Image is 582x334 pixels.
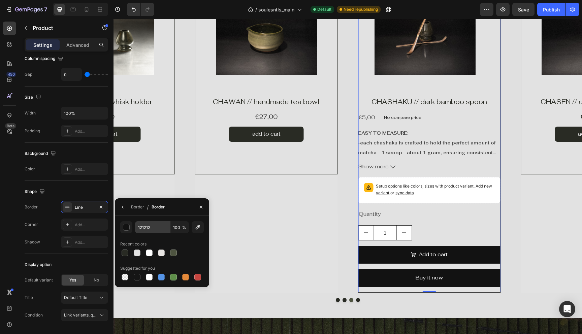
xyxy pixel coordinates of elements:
[25,166,35,172] div: Color
[537,3,565,16] button: Publish
[69,277,76,283] span: Yes
[147,203,149,211] span: /
[64,295,87,301] span: Default Title
[25,71,32,77] div: Gap
[344,6,378,12] span: Need republishing
[245,190,387,201] div: Quantity
[245,93,262,104] div: €5,00
[305,231,334,241] div: Add to cart
[61,309,108,321] button: Link variants, quantity <br> between same products
[245,78,387,88] h2: CHASHAKU // dark bamboo spoon
[75,204,94,210] div: Line
[283,207,298,221] button: increment
[64,312,163,318] span: Link variants, quantity <br> between same products
[25,239,40,245] div: Shadow
[61,68,82,80] input: Auto
[270,97,308,101] p: No compare price
[127,3,154,16] div: Undo/Redo
[25,262,52,268] div: Display option
[25,222,38,228] div: Corner
[114,19,582,334] iframe: Design area
[245,111,382,146] h5: EASY TO MEASURE: - each chashaku is crafted to hold the perfect amount of matcha - 1 scoop - abou...
[141,93,165,102] div: €27,00
[25,54,65,63] div: Column spacing
[512,3,535,16] button: Save
[466,93,490,102] div: €15,00
[25,204,38,210] div: Border
[25,110,36,116] div: Width
[262,165,379,176] span: Add new variant
[25,128,40,134] div: Padding
[408,78,550,88] h1: CHASEN // dark bamboo whisk
[75,222,106,228] div: Add...
[61,292,108,304] button: Default Title
[66,41,89,48] p: Advanced
[139,110,167,120] div: add to cart
[25,295,33,301] div: Title
[302,254,329,264] div: Buy it now
[152,204,165,210] div: Border
[282,171,300,176] span: sync data
[131,204,144,210] div: Border
[559,301,575,317] div: Open Intercom Messenger
[5,123,16,129] div: Beta
[75,239,106,245] div: Add...
[33,41,52,48] p: Settings
[229,279,233,283] button: Dot
[33,24,90,32] p: Product
[518,7,529,12] span: Save
[120,265,155,271] div: Suggested for you
[3,3,50,16] button: 7
[120,241,147,247] div: Recent colors
[75,128,106,134] div: Add...
[276,171,300,176] span: or
[6,72,16,77] div: 450
[255,6,257,13] span: /
[44,5,47,13] p: 7
[262,164,381,177] p: Setup options like colors, sizes with product variant.
[82,78,224,88] h1: CHAWAN // handmade tea bowl
[236,279,240,283] button: Dot
[25,149,57,158] div: Background
[61,107,108,119] input: Auto
[441,108,516,123] button: add to cart
[182,225,186,231] span: %
[25,93,42,102] div: Size
[222,279,226,283] button: Dot
[25,187,46,196] div: Shape
[543,6,560,13] div: Publish
[116,108,190,123] button: add to cart
[258,6,294,13] span: soulesntls_main
[75,166,106,172] div: Add...
[260,207,283,221] input: quantity
[25,312,43,318] div: Condition
[243,279,247,283] button: Dot
[94,277,99,283] span: No
[135,221,170,233] input: Eg: FFFFFF
[245,227,387,245] button: Add to cart
[245,250,387,268] button: Buy it now
[25,277,53,283] div: Default variant
[464,110,493,120] div: add to cart
[245,143,275,153] span: Show more
[245,207,260,221] button: decrement
[317,6,331,12] span: Default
